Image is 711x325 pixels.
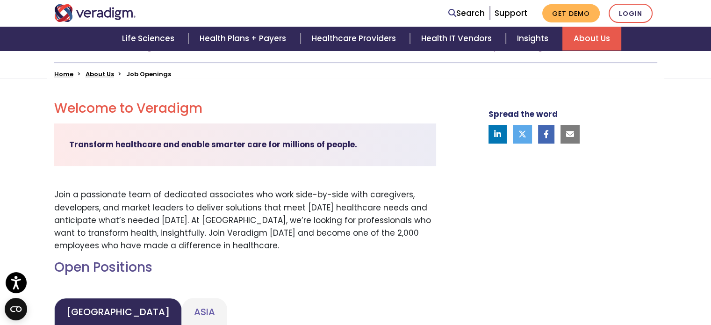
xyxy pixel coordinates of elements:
a: Insights [506,27,562,51]
a: Support [495,7,527,19]
p: Join a passionate team of dedicated associates who work side-by-side with caregivers, developers,... [54,188,436,252]
a: Home [54,70,73,79]
a: Veradigm Network [122,43,192,52]
button: Open CMP widget [5,298,27,320]
a: Login [609,4,653,23]
a: Healthcare Providers [301,27,410,51]
a: Health IT Vendors [410,27,506,51]
a: About Us [562,27,621,51]
a: Events [363,43,388,52]
img: Veradigm logo [54,4,136,22]
strong: Spread the word [488,108,558,120]
strong: Transform healthcare and enable smarter care for millions of people. [69,139,357,150]
a: Get Demo [542,4,600,22]
a: Health Plans + Payers [188,27,300,51]
a: About Us [86,70,114,79]
h2: Open Positions [54,260,436,275]
a: Life Sciences [111,27,188,51]
h2: Welcome to Veradigm [54,101,436,116]
a: Search [448,7,485,20]
a: Early Talent Program [480,43,558,52]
